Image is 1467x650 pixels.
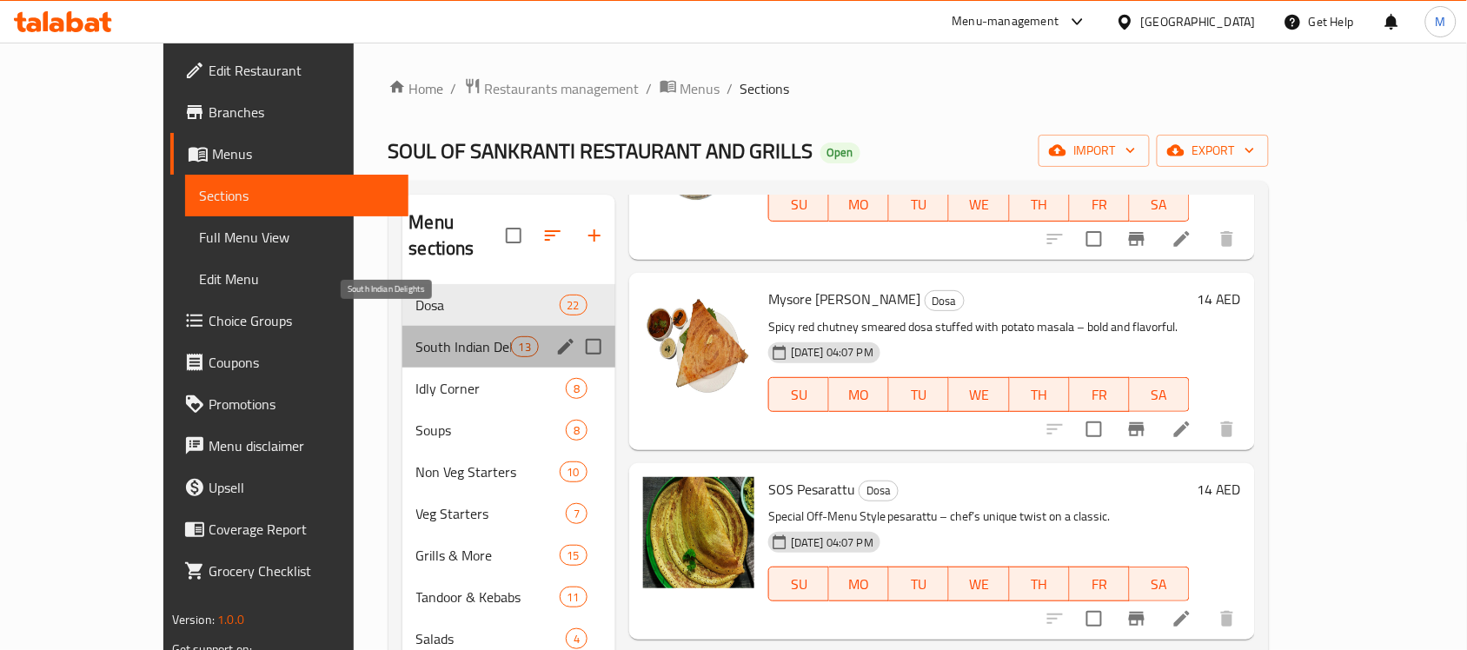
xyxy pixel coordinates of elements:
[949,187,1009,222] button: WE
[388,131,813,170] span: SOUL OF SANKRANTI RESTAURANT AND GRILLS
[416,545,560,566] span: Grills & More
[1206,598,1248,640] button: delete
[416,295,560,315] span: Dosa
[485,78,640,99] span: Restaurants management
[199,227,395,248] span: Full Menu View
[532,215,574,256] span: Sort sections
[416,461,560,482] div: Non Veg Starters
[561,464,587,481] span: 10
[1017,192,1063,217] span: TH
[209,477,395,498] span: Upsell
[836,192,882,217] span: MO
[768,377,829,412] button: SU
[1157,135,1269,167] button: export
[170,342,408,383] a: Coupons
[1137,192,1183,217] span: SA
[409,209,506,262] h2: Menu sections
[402,368,615,409] div: Idly Corner8
[1116,408,1158,450] button: Branch-specific-item
[768,286,921,312] span: Mysore [PERSON_NAME]
[209,352,395,373] span: Coupons
[1017,382,1063,408] span: TH
[402,451,615,493] div: Non Veg Starters10
[561,297,587,314] span: 22
[1172,608,1192,629] a: Edit menu item
[416,628,566,649] div: Salads
[451,78,457,99] li: /
[768,187,829,222] button: SU
[768,506,1190,527] p: Special Off-Menu Style pesarattu – chef’s unique twist on a classic.
[1017,572,1063,597] span: TH
[680,78,720,99] span: Menus
[660,77,720,100] a: Menus
[776,382,822,408] span: SU
[170,425,408,467] a: Menu disclaimer
[553,334,579,360] button: edit
[1010,567,1070,601] button: TH
[925,290,965,311] div: Dosa
[1130,377,1190,412] button: SA
[560,461,587,482] div: items
[185,216,408,258] a: Full Menu View
[643,477,754,588] img: SOS Pesarattu
[561,589,587,606] span: 11
[209,560,395,581] span: Grocery Checklist
[567,506,587,522] span: 7
[199,269,395,289] span: Edit Menu
[1137,572,1183,597] span: SA
[956,382,1002,408] span: WE
[768,567,829,601] button: SU
[1206,218,1248,260] button: delete
[768,316,1190,338] p: Spicy red chutney smeared dosa stuffed with potato masala – bold and flavorful.
[889,187,949,222] button: TU
[209,60,395,81] span: Edit Restaurant
[836,572,882,597] span: MO
[512,339,538,355] span: 13
[402,409,615,451] div: Soups8
[949,377,1009,412] button: WE
[416,378,566,399] span: Idly Corner
[209,394,395,415] span: Promotions
[956,572,1002,597] span: WE
[784,344,880,361] span: [DATE] 04:07 PM
[740,78,790,99] span: Sections
[829,377,889,412] button: MO
[1076,600,1112,637] span: Select to update
[574,215,615,256] button: Add section
[567,422,587,439] span: 8
[566,420,587,441] div: items
[1052,140,1136,162] span: import
[836,382,882,408] span: MO
[416,587,560,607] span: Tandoor & Kebabs
[727,78,733,99] li: /
[212,143,395,164] span: Menus
[567,381,587,397] span: 8
[402,576,615,618] div: Tandoor & Kebabs11
[776,192,822,217] span: SU
[566,628,587,649] div: items
[956,192,1002,217] span: WE
[1130,567,1190,601] button: SA
[1141,12,1256,31] div: [GEOGRAPHIC_DATA]
[209,435,395,456] span: Menu disclaimer
[889,377,949,412] button: TU
[170,508,408,550] a: Coverage Report
[388,78,444,99] a: Home
[820,143,860,163] div: Open
[402,493,615,534] div: Veg Starters7
[1116,598,1158,640] button: Branch-specific-item
[170,467,408,508] a: Upsell
[560,295,587,315] div: items
[1197,477,1241,501] h6: 14 AED
[209,102,395,123] span: Branches
[560,587,587,607] div: items
[1197,287,1241,311] h6: 14 AED
[1077,192,1123,217] span: FR
[1070,187,1130,222] button: FR
[170,550,408,592] a: Grocery Checklist
[170,300,408,342] a: Choice Groups
[209,519,395,540] span: Coverage Report
[170,133,408,175] a: Menus
[416,503,566,524] span: Veg Starters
